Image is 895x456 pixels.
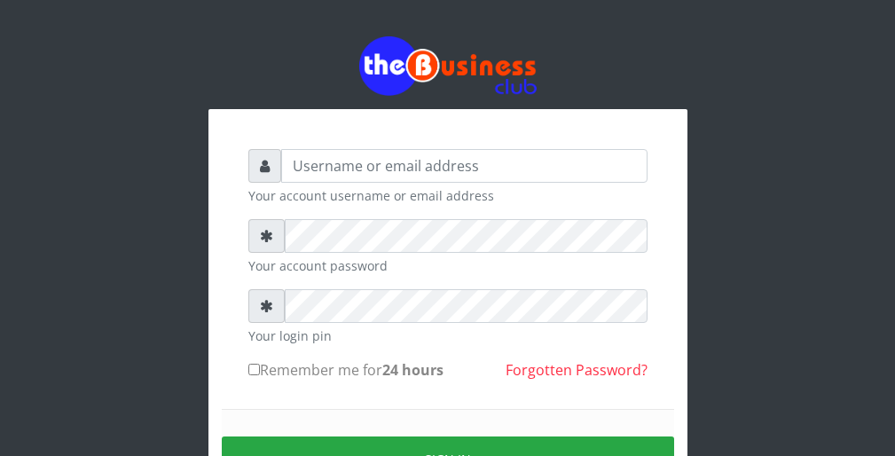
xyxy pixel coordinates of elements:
[248,364,260,375] input: Remember me for24 hours
[248,256,648,275] small: Your account password
[248,326,648,345] small: Your login pin
[281,149,648,183] input: Username or email address
[506,360,648,380] a: Forgotten Password?
[248,186,648,205] small: Your account username or email address
[382,360,444,380] b: 24 hours
[248,359,444,381] label: Remember me for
